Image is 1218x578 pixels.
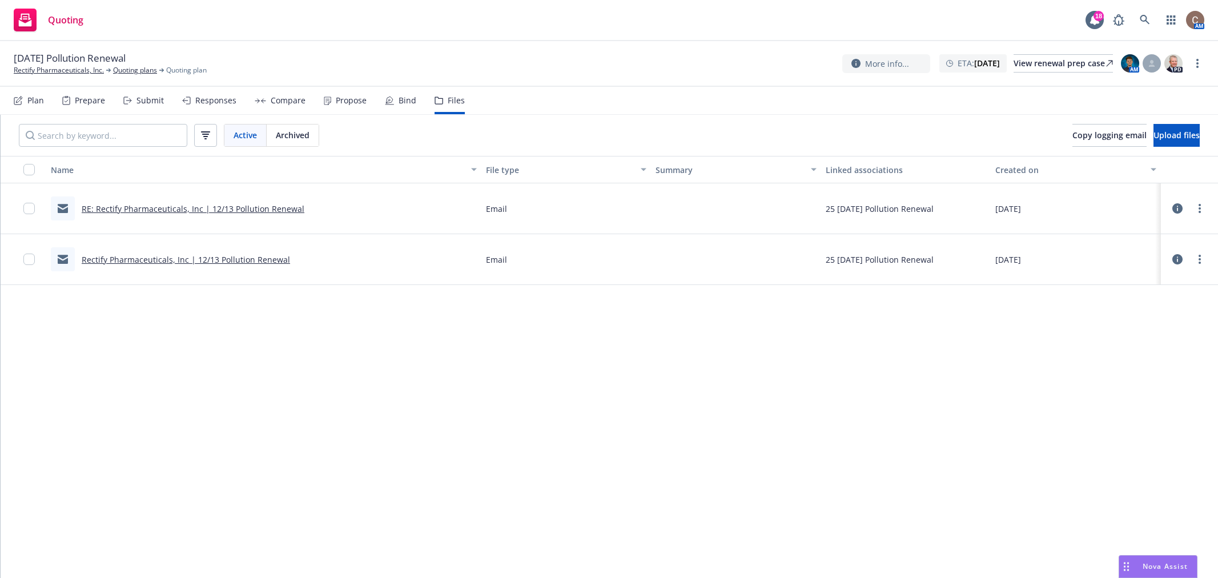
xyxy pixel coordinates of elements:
[486,203,507,215] span: Email
[842,54,930,73] button: More info...
[1191,57,1204,70] a: more
[1072,130,1147,141] span: Copy logging email
[82,203,304,214] a: RE: Rectify Pharmaceuticals, Inc | 12/13 Pollution Renewal
[234,129,257,141] span: Active
[821,156,991,183] button: Linked associations
[23,254,35,265] input: Toggle Row Selected
[113,65,157,75] a: Quoting plans
[9,4,88,36] a: Quoting
[826,203,934,215] div: 25 [DATE] Pollution Renewal
[336,96,367,105] div: Propose
[974,58,1000,69] strong: [DATE]
[1119,556,1133,577] div: Drag to move
[195,96,236,105] div: Responses
[75,96,105,105] div: Prepare
[51,164,464,176] div: Name
[486,164,634,176] div: File type
[19,124,187,147] input: Search by keyword...
[481,156,652,183] button: File type
[276,129,309,141] span: Archived
[1014,54,1113,73] a: View renewal prep case
[1193,202,1207,215] a: more
[656,164,804,176] div: Summary
[399,96,416,105] div: Bind
[1121,54,1139,73] img: photo
[1193,252,1207,266] a: more
[23,164,35,175] input: Select all
[1094,11,1104,21] div: 18
[136,96,164,105] div: Submit
[448,96,465,105] div: Files
[1143,561,1188,571] span: Nova Assist
[27,96,44,105] div: Plan
[958,57,1000,69] span: ETA :
[995,254,1021,266] span: [DATE]
[1164,54,1183,73] img: photo
[1119,555,1197,578] button: Nova Assist
[826,164,987,176] div: Linked associations
[48,15,83,25] span: Quoting
[826,254,934,266] div: 25 [DATE] Pollution Renewal
[1186,11,1204,29] img: photo
[14,51,126,65] span: [DATE] Pollution Renewal
[271,96,305,105] div: Compare
[651,156,821,183] button: Summary
[23,203,35,214] input: Toggle Row Selected
[166,65,207,75] span: Quoting plan
[82,254,290,265] a: Rectify Pharmaceuticals, Inc | 12/13 Pollution Renewal
[1160,9,1183,31] a: Switch app
[46,156,481,183] button: Name
[1133,9,1156,31] a: Search
[865,58,909,70] span: More info...
[1072,124,1147,147] button: Copy logging email
[995,164,1144,176] div: Created on
[1107,9,1130,31] a: Report a Bug
[995,203,1021,215] span: [DATE]
[14,65,104,75] a: Rectify Pharmaceuticals, Inc.
[1014,55,1113,72] div: View renewal prep case
[1153,124,1200,147] button: Upload files
[486,254,507,266] span: Email
[1153,130,1200,141] span: Upload files
[991,156,1161,183] button: Created on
